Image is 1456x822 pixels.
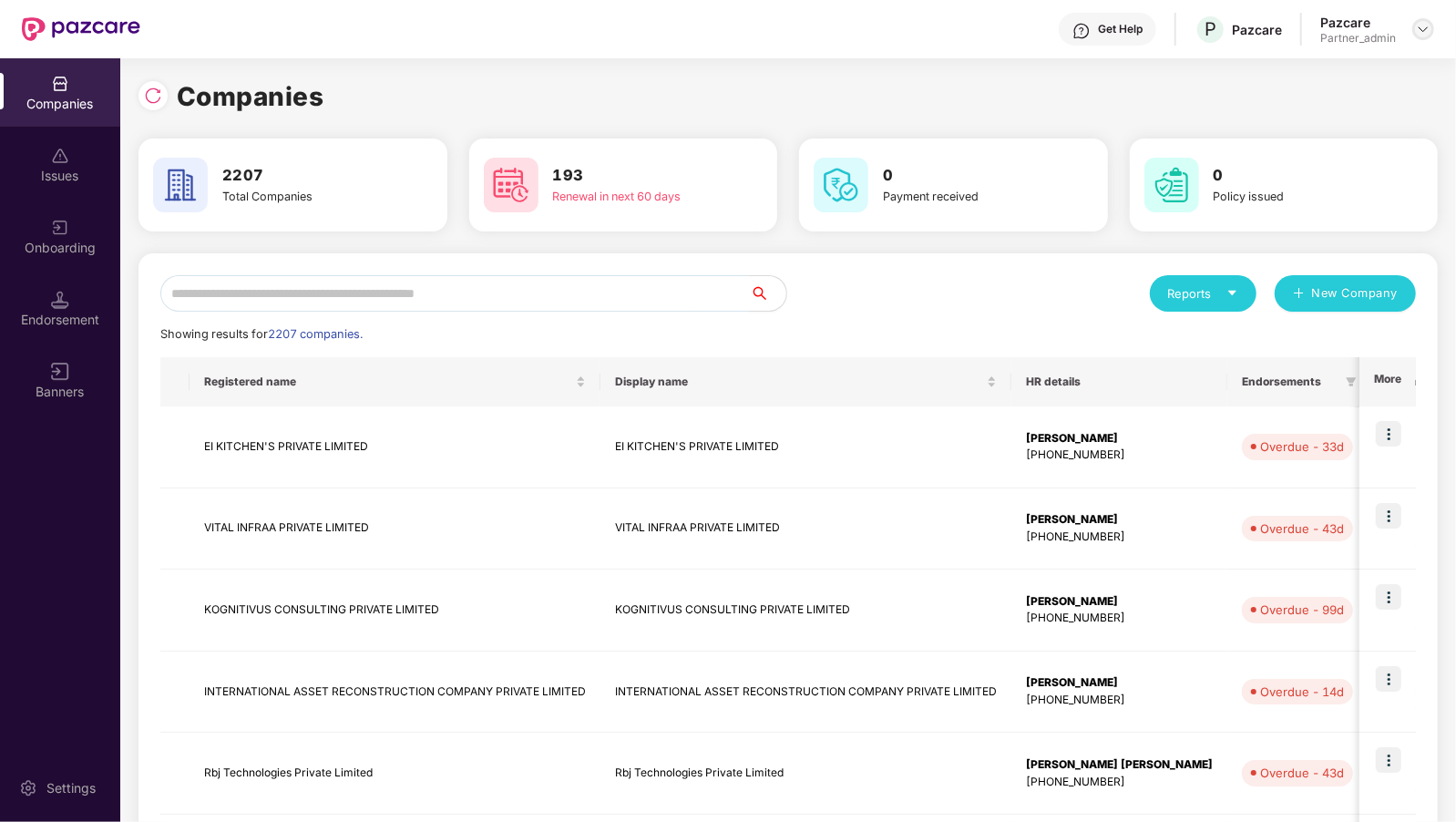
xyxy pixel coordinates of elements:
[22,17,140,41] img: New Pazcare Logo
[600,406,1011,488] td: EI KITCHEN'S PRIVATE LIMITED
[1260,764,1344,782] div: Overdue - 43d
[814,158,868,212] img: svg+xml;base64,PHN2ZyB4bWxucz0iaHR0cDovL3d3dy53My5vcmcvMjAwMC9zdmciIHdpZHRoPSI2MCIgaGVpZ2h0PSI2MC...
[51,363,69,381] img: svg+xml;base64,PHN2ZyB3aWR0aD0iMTYiIGhlaWdodD0iMTYiIHZpZXdCb3g9IjAgMCAxNiAxNiIgZmlsbD0ibm9uZSIgeG...
[1312,284,1399,303] span: New Company
[41,779,101,797] div: Settings
[749,275,787,312] button: search
[1416,22,1430,36] img: svg+xml;base64,PHN2ZyBpZD0iRHJvcGRvd24tMzJ4MzIiIHhtbG5zPSJodHRwOi8vd3d3LnczLm9yZy8yMDAwL3N2ZyIgd2...
[1026,610,1213,627] div: [PHONE_NUMBER]
[190,652,600,734] td: INTERNATIONAL ASSET RECONSTRUCTION COMPANY PRIVATE LIMITED
[1168,284,1238,303] div: Reports
[1226,287,1238,299] span: caret-down
[484,158,538,212] img: svg+xml;base64,PHN2ZyB4bWxucz0iaHR0cDovL3d3dy53My5vcmcvMjAwMC9zdmciIHdpZHRoPSI2MCIgaGVpZ2h0PSI2MC...
[553,188,710,206] div: Renewal in next 60 days
[1011,357,1227,406] th: HR details
[883,164,1040,188] h3: 0
[190,406,600,488] td: EI KITCHEN'S PRIVATE LIMITED
[600,488,1011,570] td: VITAL INFRAA PRIVATE LIMITED
[222,188,379,206] div: Total Companies
[1359,357,1416,406] th: More
[1026,593,1213,611] div: [PERSON_NAME]
[1214,188,1370,206] div: Policy issued
[19,779,37,797] img: svg+xml;base64,PHN2ZyBpZD0iU2V0dGluZy0yMHgyMCIgeG1sbnM9Imh0dHA6Ly93d3cudzMub3JnLzIwMDAvc3ZnIiB3aW...
[749,286,786,301] span: search
[1242,375,1338,389] span: Endorsements
[1144,158,1199,212] img: svg+xml;base64,PHN2ZyB4bWxucz0iaHR0cDovL3d3dy53My5vcmcvMjAwMC9zdmciIHdpZHRoPSI2MCIgaGVpZ2h0PSI2MC...
[51,147,69,165] img: svg+xml;base64,PHN2ZyBpZD0iSXNzdWVzX2Rpc2FibGVkIiB4bWxucz0iaHR0cDovL3d3dy53My5vcmcvMjAwMC9zdmciIH...
[160,327,363,341] span: Showing results for
[1342,371,1360,393] span: filter
[190,488,600,570] td: VITAL INFRAA PRIVATE LIMITED
[1026,511,1213,529] div: [PERSON_NAME]
[1320,14,1396,31] div: Pazcare
[51,75,69,93] img: svg+xml;base64,PHN2ZyBpZD0iQ29tcGFuaWVzIiB4bWxucz0iaHR0cDovL3d3dy53My5vcmcvMjAwMC9zdmciIHdpZHRoPS...
[1205,18,1216,40] span: P
[144,87,162,105] img: svg+xml;base64,PHN2ZyBpZD0iUmVsb2FkLTMyeDMyIiB4bWxucz0iaHR0cDovL3d3dy53My5vcmcvMjAwMC9zdmciIHdpZH...
[1260,683,1344,701] div: Overdue - 14d
[883,188,1040,206] div: Payment received
[1072,22,1091,40] img: svg+xml;base64,PHN2ZyBpZD0iSGVscC0zMngzMiIgeG1sbnM9Imh0dHA6Ly93d3cudzMub3JnLzIwMDAvc3ZnIiB3aWR0aD...
[204,375,572,389] span: Registered name
[1026,529,1213,546] div: [PHONE_NUMBER]
[553,164,710,188] h3: 193
[1376,666,1401,692] img: icon
[51,291,69,309] img: svg+xml;base64,PHN2ZyB3aWR0aD0iMTQuNSIgaGVpZ2h0PSIxNC41IiB2aWV3Qm94PSIwIDAgMTYgMTYiIGZpbGw9Im5vbm...
[1293,287,1305,302] span: plus
[615,375,983,389] span: Display name
[1026,674,1213,692] div: [PERSON_NAME]
[1275,275,1416,312] button: plusNew Company
[1026,430,1213,447] div: [PERSON_NAME]
[222,164,379,188] h3: 2207
[1346,376,1357,387] span: filter
[1026,447,1213,464] div: [PHONE_NUMBER]
[1376,747,1401,773] img: icon
[190,733,600,815] td: Rbj Technologies Private Limited
[1026,692,1213,709] div: [PHONE_NUMBER]
[1026,774,1213,791] div: [PHONE_NUMBER]
[600,733,1011,815] td: Rbj Technologies Private Limited
[190,357,600,406] th: Registered name
[1376,503,1401,529] img: icon
[1026,756,1213,774] div: [PERSON_NAME] [PERSON_NAME]
[1260,519,1344,538] div: Overdue - 43d
[1214,164,1370,188] h3: 0
[190,570,600,652] td: KOGNITIVUS CONSULTING PRIVATE LIMITED
[600,652,1011,734] td: INTERNATIONAL ASSET RECONSTRUCTION COMPANY PRIVATE LIMITED
[153,158,208,212] img: svg+xml;base64,PHN2ZyB4bWxucz0iaHR0cDovL3d3dy53My5vcmcvMjAwMC9zdmciIHdpZHRoPSI2MCIgaGVpZ2h0PSI2MC...
[1260,437,1344,456] div: Overdue - 33d
[1376,421,1401,447] img: icon
[1260,601,1344,619] div: Overdue - 99d
[51,219,69,237] img: svg+xml;base64,PHN2ZyB3aWR0aD0iMjAiIGhlaWdodD0iMjAiIHZpZXdCb3g9IjAgMCAyMCAyMCIgZmlsbD0ibm9uZSIgeG...
[268,327,363,341] span: 2207 companies.
[1098,22,1143,36] div: Get Help
[1232,21,1282,38] div: Pazcare
[1320,31,1396,46] div: Partner_admin
[1376,584,1401,610] img: icon
[600,570,1011,652] td: KOGNITIVUS CONSULTING PRIVATE LIMITED
[600,357,1011,406] th: Display name
[177,77,324,117] h1: Companies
